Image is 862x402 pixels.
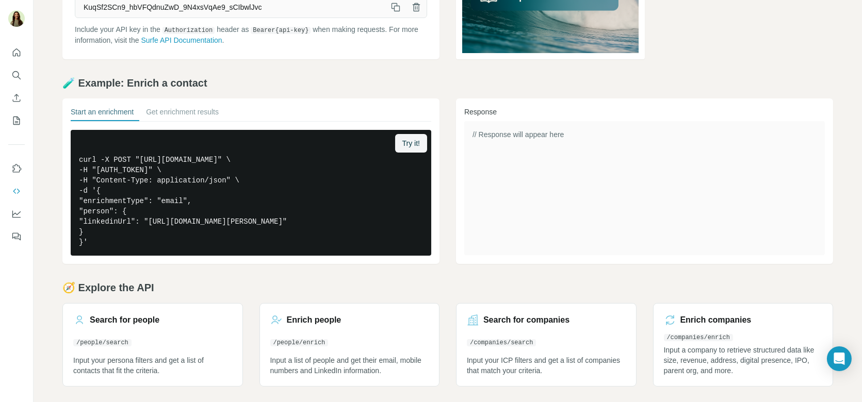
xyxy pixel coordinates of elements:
code: /people/enrich [270,339,329,346]
img: Avatar [8,10,25,27]
button: Quick start [8,43,25,62]
h2: 🧪 Example: Enrich a contact [62,76,833,90]
h3: Search for people [90,314,159,326]
button: Search [8,66,25,85]
p: Input a list of people and get their email, mobile numbers and LinkedIn information. [270,355,429,376]
code: /companies/search [467,339,536,346]
button: Feedback [8,227,25,246]
code: Bearer {api-key} [251,27,311,34]
h3: Enrich companies [680,314,752,326]
h2: 🧭 Explore the API [62,280,833,295]
button: Start an enrichment [71,107,134,121]
h3: Enrich people [287,314,341,326]
a: Search for companies/companies/searchInput your ICP filters and get a list of companies that matc... [456,303,637,387]
a: Enrich companies/companies/enrichInput a company to retrieve structured data like size, revenue, ... [653,303,834,387]
p: Input your ICP filters and get a list of companies that match your criteria. [467,355,626,376]
button: My lists [8,111,25,130]
button: Use Surfe on LinkedIn [8,159,25,178]
button: Dashboard [8,205,25,223]
span: // Response will appear here [473,130,564,139]
button: Get enrichment results [146,107,219,121]
span: Try it! [402,138,420,148]
a: Search for people/people/searchInput your persona filters and get a list of contacts that fit the... [62,303,243,387]
a: Enrich people/people/enrichInput a list of people and get their email, mobile numbers and LinkedI... [259,303,440,387]
button: Try it! [395,134,427,153]
button: Enrich CSV [8,89,25,107]
p: Include your API key in the header as when making requests. For more information, visit the . [75,24,427,45]
code: /people/search [73,339,132,346]
h3: Search for companies [483,314,570,326]
div: Open Intercom Messenger [827,346,852,371]
button: Use Surfe API [8,182,25,200]
h3: Response [464,107,825,117]
p: Input a company to retrieve structured data like size, revenue, address, digital presence, IPO, p... [664,345,823,376]
a: Surfe API Documentation [141,36,222,44]
code: /companies/enrich [664,334,733,341]
p: Input your persona filters and get a list of contacts that fit the criteria. [73,355,232,376]
code: Authorization [162,27,215,34]
pre: curl -X POST "[URL][DOMAIN_NAME]" \ -H "[AUTH_TOKEN]" \ -H "Content-Type: application/json" \ -d ... [71,130,431,256]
